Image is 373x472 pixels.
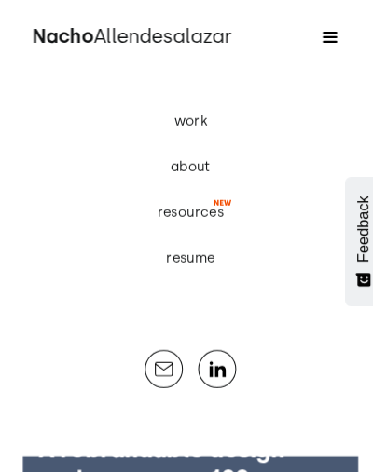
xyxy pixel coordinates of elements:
a: resources [139,194,234,223]
div: resources [154,196,219,221]
span: Feedback [347,191,364,256]
div: menu [295,9,351,65]
a: resume [139,238,234,268]
button: Feedback - Show survey [338,172,373,299]
div: about [167,152,206,176]
a: work [139,104,234,134]
a: home [22,22,227,52]
span: Allendesalazar [91,24,227,47]
h2: Nacho [32,22,227,52]
a: about [139,149,234,179]
div: resume [162,241,210,265]
div: work [171,107,203,131]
